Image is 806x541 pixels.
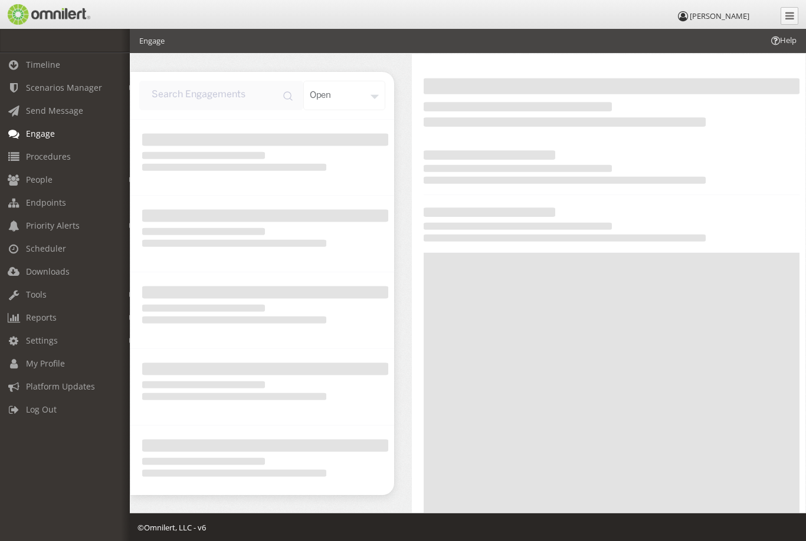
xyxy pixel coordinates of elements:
[26,174,53,185] span: People
[781,7,798,25] a: Collapse Menu
[26,151,71,162] span: Procedures
[26,381,95,392] span: Platform Updates
[139,81,303,110] input: input
[137,522,206,533] span: © , LLC - v6
[26,312,57,323] span: Reports
[6,4,109,25] a: Omnilert Website
[26,335,58,346] span: Settings
[26,289,47,300] span: Tools
[303,81,385,110] div: open
[26,105,83,116] span: Send Message
[26,220,80,231] span: Priority Alerts
[26,59,60,70] span: Timeline
[690,11,749,21] span: [PERSON_NAME]
[26,243,66,254] span: Scheduler
[26,197,66,208] span: Endpoints
[769,35,797,46] span: Help
[26,82,102,93] span: Scenarios Manager
[144,522,175,533] a: Omnilert Website
[6,4,90,25] img: Omnilert
[26,358,65,369] span: My Profile
[26,128,55,139] span: Engage
[26,404,57,415] span: Log Out
[26,266,70,277] span: Downloads
[139,35,165,47] li: Engage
